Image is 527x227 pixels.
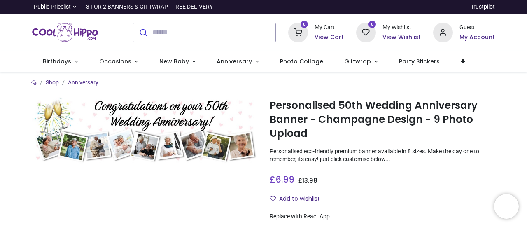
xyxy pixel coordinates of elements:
a: New Baby [149,51,206,73]
a: 0 [356,28,376,35]
button: Submit [133,23,152,42]
a: Anniversary [206,51,270,73]
div: 3 FOR 2 BANNERS & GIFTWRAP - FREE DELIVERY [86,3,213,11]
a: Logo of Cool Hippo [32,21,98,44]
a: Public Pricelist [32,3,76,11]
a: View Wishlist [382,33,421,42]
a: Occasions [89,51,149,73]
img: Personalised 50th Wedding Anniversary Banner - Champagne Design - 9 Photo Upload [32,97,257,164]
span: Giftwrap [344,57,371,66]
a: 0 [288,28,308,35]
span: Photo Collage [280,57,323,66]
a: Trustpilot [471,3,495,11]
a: Anniversary [68,79,98,86]
i: Add to wishlist [270,196,276,201]
div: Guest [459,23,495,32]
iframe: Brevo live chat [494,194,519,219]
span: £ [298,176,317,185]
span: Birthdays [43,57,71,66]
span: 6.99 [275,173,294,185]
a: Giftwrap [334,51,389,73]
span: Anniversary [217,57,252,66]
div: My Cart [315,23,344,32]
a: View Cart [315,33,344,42]
span: 13.98 [302,176,317,185]
span: Occasions [99,57,131,66]
div: Replace with React App. [270,213,495,221]
img: Cool Hippo [32,21,98,44]
a: Shop [46,79,59,86]
sup: 0 [301,21,308,28]
p: Personalised eco-friendly premium banner available in 8 sizes. Make the day one to remember, its ... [270,147,495,164]
div: My Wishlist [382,23,421,32]
sup: 0 [368,21,376,28]
button: Add to wishlistAdd to wishlist [270,192,327,206]
h1: Personalised 50th Wedding Anniversary Banner - Champagne Design - 9 Photo Upload [270,98,495,141]
a: My Account [459,33,495,42]
span: £ [270,173,294,185]
span: New Baby [159,57,189,66]
span: Party Stickers [399,57,440,66]
span: Public Pricelist [34,3,71,11]
a: Birthdays [32,51,89,73]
